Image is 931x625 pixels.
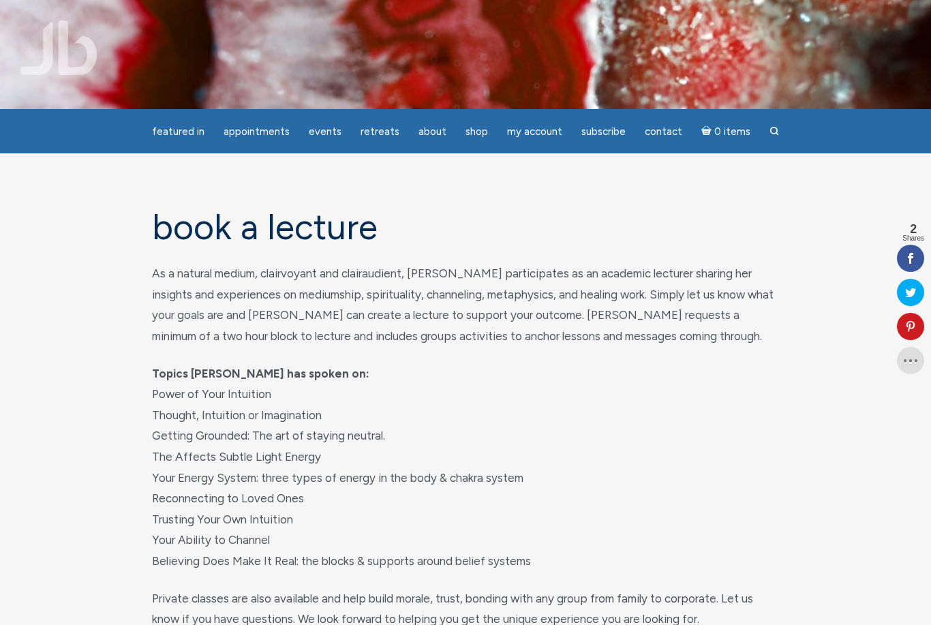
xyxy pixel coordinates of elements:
p: As a natural medium, clairvoyant and clairaudient, [PERSON_NAME] participates as an academic lect... [152,263,779,346]
i: Cart [701,125,714,138]
span: featured in [152,125,204,138]
h1: Book a Lecture [152,208,779,247]
span: Appointments [224,125,290,138]
a: Shop [457,119,496,145]
span: Events [309,125,341,138]
span: Shop [465,125,488,138]
img: Jamie Butler. The Everyday Medium [20,20,97,75]
a: Cart0 items [693,117,759,145]
span: 2 [902,223,924,235]
a: Events [301,119,350,145]
a: About [410,119,455,145]
span: Retreats [361,125,399,138]
a: Subscribe [573,119,634,145]
span: 0 items [714,127,750,137]
strong: Topics [PERSON_NAME] has spoken on: [152,367,369,380]
span: My Account [507,125,562,138]
span: Contact [645,125,682,138]
a: My Account [499,119,570,145]
span: Subscribe [581,125,626,138]
p: Power of Your Intuition Thought, Intuition or Imagination Getting Grounded: The art of staying ne... [152,363,779,572]
a: featured in [144,119,213,145]
span: Shares [902,235,924,242]
a: Retreats [352,119,408,145]
a: Appointments [215,119,298,145]
a: Contact [637,119,690,145]
span: About [418,125,446,138]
